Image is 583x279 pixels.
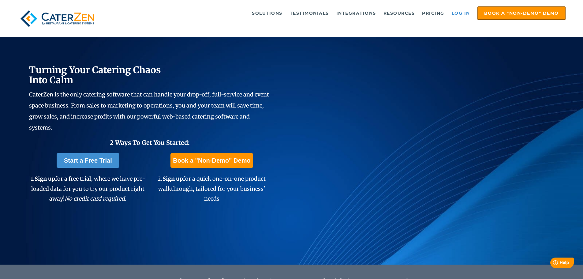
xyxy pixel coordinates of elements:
[529,255,576,272] iframe: Help widget launcher
[419,7,447,19] a: Pricing
[35,175,55,182] span: Sign up
[163,175,183,182] span: Sign up
[17,6,97,31] img: caterzen
[31,175,145,202] span: 1. for a free trial, where we have pre-loaded data for you to try our product right away!
[110,139,190,146] span: 2 Ways To Get You Started:
[158,175,266,202] span: 2. for a quick one-on-one product walkthrough, tailored for your business' needs
[65,195,126,202] em: No credit card required.
[477,6,566,20] a: Book a "Non-Demo" Demo
[287,7,332,19] a: Testimonials
[249,7,286,19] a: Solutions
[29,64,161,86] span: Turning Your Catering Chaos Into Calm
[170,153,253,168] a: Book a "Non-Demo" Demo
[333,7,379,19] a: Integrations
[449,7,473,19] a: Log in
[380,7,418,19] a: Resources
[29,91,269,131] span: CaterZen is the only catering software that can handle your drop-off, full-service and event spac...
[57,153,119,168] a: Start a Free Trial
[111,6,566,20] div: Navigation Menu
